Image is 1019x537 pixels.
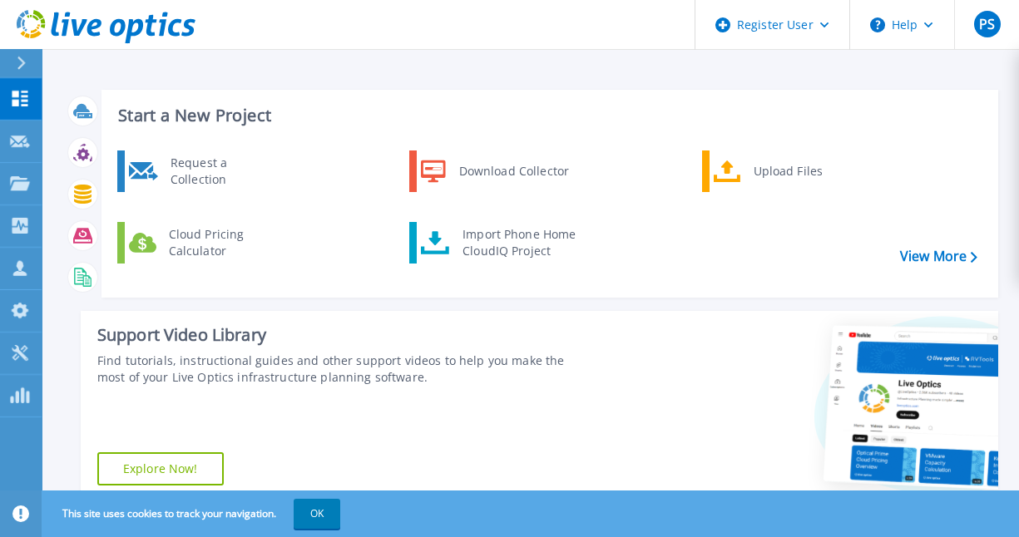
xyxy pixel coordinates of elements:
a: Upload Files [702,150,873,192]
div: Upload Files [745,155,868,188]
a: View More [900,249,977,264]
button: OK [294,499,340,529]
div: Import Phone Home CloudIQ Project [454,226,584,259]
a: Download Collector [409,150,580,192]
div: Cloud Pricing Calculator [161,226,284,259]
span: PS [979,17,995,31]
div: Download Collector [451,155,576,188]
span: This site uses cookies to track your navigation. [46,499,340,529]
a: Cloud Pricing Calculator [117,222,288,264]
h3: Start a New Project [118,106,977,125]
a: Explore Now! [97,452,224,485]
div: Support Video Library [97,324,573,346]
div: Request a Collection [162,155,284,188]
div: Find tutorials, instructional guides and other support videos to help you make the most of your L... [97,352,573,386]
a: Request a Collection [117,150,288,192]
